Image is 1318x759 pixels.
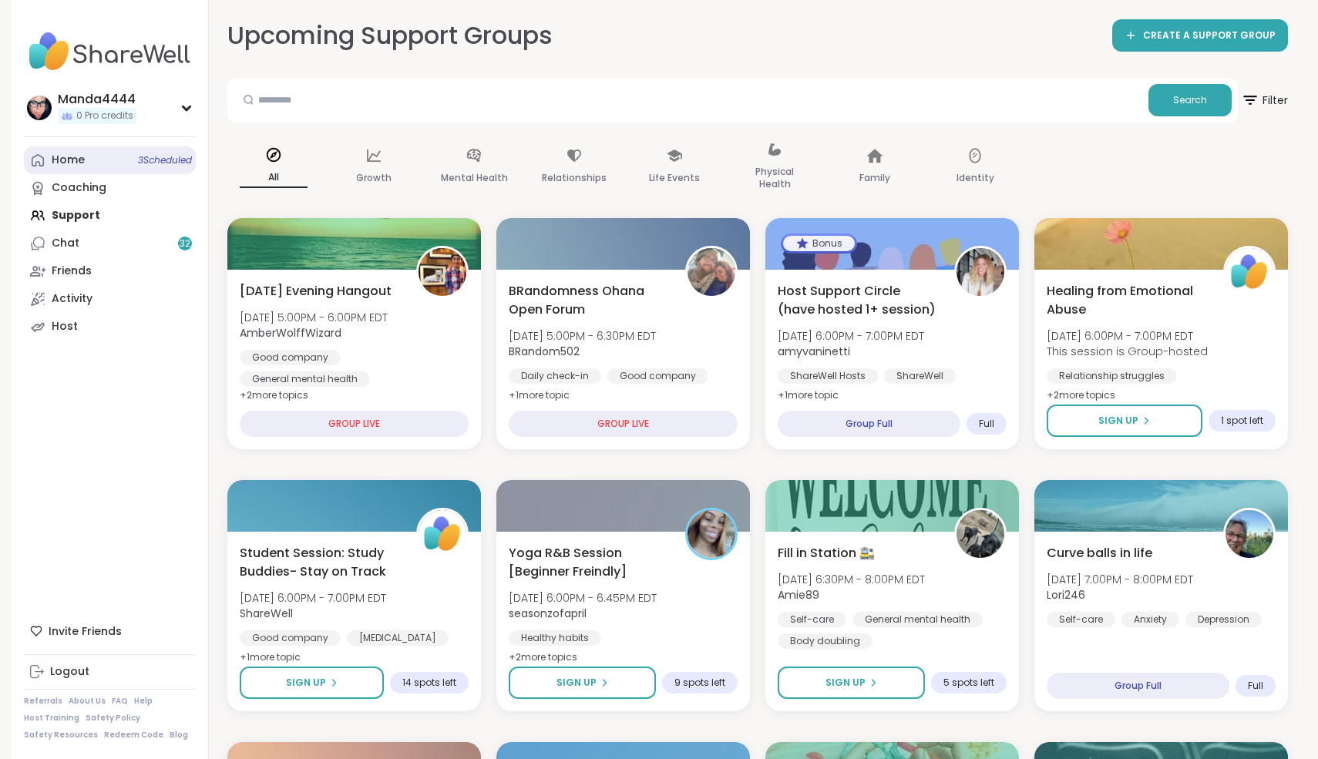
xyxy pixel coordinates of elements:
[852,612,983,627] div: General mental health
[509,590,657,606] span: [DATE] 6:00PM - 6:45PM EDT
[1185,612,1262,627] div: Depression
[240,544,399,581] span: Student Session: Study Buddies- Stay on Track
[240,411,469,437] div: GROUP LIVE
[69,696,106,707] a: About Us
[24,696,62,707] a: Referrals
[419,510,466,558] img: ShareWell
[1241,78,1288,123] button: Filter
[509,282,668,319] span: BRandomness Ohana Open Forum
[778,344,850,359] b: amyvaninetti
[1047,673,1229,699] div: Group Full
[52,264,92,279] div: Friends
[347,630,449,646] div: [MEDICAL_DATA]
[509,667,656,699] button: Sign Up
[778,544,875,563] span: Fill in Station 🚉
[778,282,937,319] span: Host Support Circle (have hosted 1+ session)
[240,606,293,621] b: ShareWell
[76,109,133,123] span: 0 Pro credits
[240,282,392,301] span: [DATE] Evening Hangout
[138,154,192,166] span: 3 Scheduled
[783,236,855,251] div: Bonus
[24,25,196,79] img: ShareWell Nav Logo
[957,248,1004,296] img: amyvaninetti
[24,617,196,645] div: Invite Friends
[24,658,196,686] a: Logout
[24,285,196,313] a: Activity
[556,676,597,690] span: Sign Up
[688,248,735,296] img: BRandom502
[1047,572,1193,587] span: [DATE] 7:00PM - 8:00PM EDT
[509,544,668,581] span: Yoga R&B Session [Beginner Freindly]
[58,91,136,108] div: Manda4444
[1221,415,1263,427] span: 1 spot left
[1248,680,1263,692] span: Full
[741,163,809,193] p: Physical Health
[884,368,956,384] div: ShareWell
[649,169,700,187] p: Life Events
[240,371,370,387] div: General mental health
[112,696,128,707] a: FAQ
[979,418,994,430] span: Full
[240,168,308,188] p: All
[778,612,846,627] div: Self-care
[1173,93,1207,107] span: Search
[1226,510,1273,558] img: Lori246
[52,319,78,334] div: Host
[27,96,52,120] img: Manda4444
[52,180,106,196] div: Coaching
[24,713,79,724] a: Host Training
[1047,544,1152,563] span: Curve balls in life
[509,630,601,646] div: Healthy habits
[52,153,85,168] div: Home
[943,677,994,689] span: 5 spots left
[104,730,163,741] a: Redeem Code
[778,633,873,649] div: Body doubling
[509,344,580,359] b: BRandom502
[674,677,725,689] span: 9 spots left
[778,411,960,437] div: Group Full
[778,587,819,603] b: Amie89
[170,730,188,741] a: Blog
[180,237,190,250] span: 32
[240,310,388,325] span: [DATE] 5:00PM - 6:00PM EDT
[1047,587,1085,603] b: Lori246
[1121,612,1179,627] div: Anxiety
[441,169,508,187] p: Mental Health
[688,510,735,558] img: seasonzofapril
[778,328,924,344] span: [DATE] 6:00PM - 7:00PM EDT
[1047,368,1177,384] div: Relationship struggles
[509,368,601,384] div: Daily check-in
[240,590,386,606] span: [DATE] 6:00PM - 7:00PM EDT
[1241,82,1288,119] span: Filter
[1047,328,1208,344] span: [DATE] 6:00PM - 7:00PM EDT
[356,169,392,187] p: Growth
[286,676,326,690] span: Sign Up
[402,677,456,689] span: 14 spots left
[542,169,607,187] p: Relationships
[859,169,890,187] p: Family
[24,313,196,341] a: Host
[509,411,738,437] div: GROUP LIVE
[1226,248,1273,296] img: ShareWell
[24,730,98,741] a: Safety Resources
[1143,29,1276,42] span: CREATE A SUPPORT GROUP
[1098,414,1138,428] span: Sign Up
[1112,19,1288,52] a: CREATE A SUPPORT GROUP
[1047,612,1115,627] div: Self-care
[50,664,89,680] div: Logout
[24,230,196,257] a: Chat32
[778,667,925,699] button: Sign Up
[1047,405,1202,437] button: Sign Up
[52,236,79,251] div: Chat
[240,630,341,646] div: Good company
[227,18,553,53] h2: Upcoming Support Groups
[240,325,341,341] b: AmberWolffWizard
[957,510,1004,558] img: Amie89
[240,667,384,699] button: Sign Up
[509,328,656,344] span: [DATE] 5:00PM - 6:30PM EDT
[134,696,153,707] a: Help
[1047,282,1206,319] span: Healing from Emotional Abuse
[957,169,994,187] p: Identity
[419,248,466,296] img: AmberWolffWizard
[240,350,341,365] div: Good company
